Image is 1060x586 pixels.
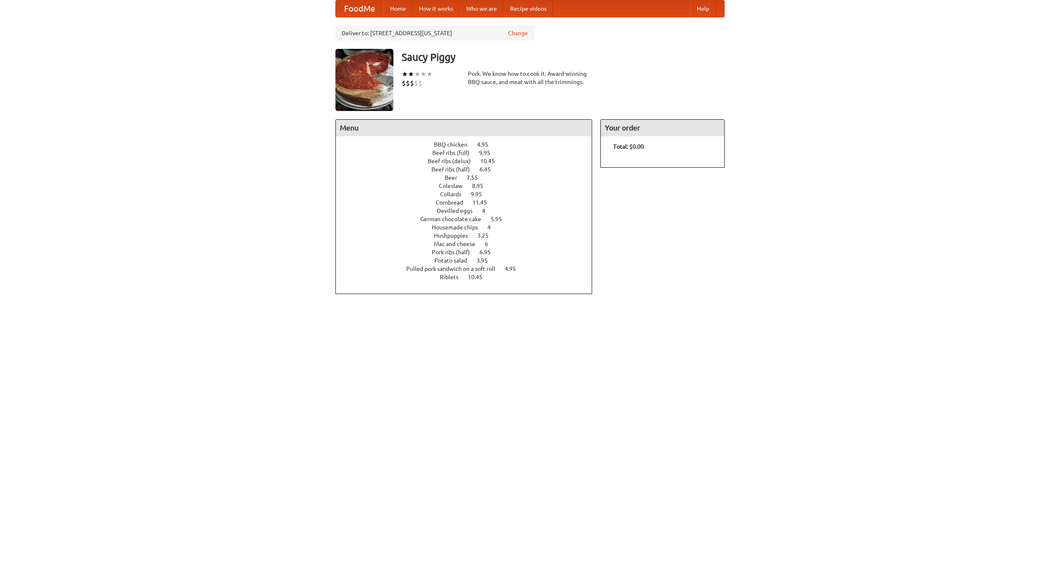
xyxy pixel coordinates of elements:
span: 3.95 [477,257,496,264]
li: $ [414,79,418,88]
span: Cornbread [436,199,471,206]
a: Who we are [460,0,503,17]
li: ★ [426,70,433,79]
a: FoodMe [336,0,383,17]
span: 3.25 [477,232,497,239]
li: $ [402,79,406,88]
a: Change [508,29,528,37]
span: 8.95 [472,183,491,189]
span: 10.45 [480,158,503,164]
a: Pork ribs (half) 6.95 [432,249,506,256]
b: Total: $0.00 [613,143,644,150]
a: Potato salad 3.95 [434,257,503,264]
li: $ [406,79,410,88]
a: Cornbread 11.45 [436,199,502,206]
a: German chocolate cake 5.95 [420,216,517,222]
div: Pork. We know how to cook it. Award-winning BBQ sauce, and meat with all the trimmings. [468,70,592,86]
a: Coleslaw 8.95 [439,183,499,189]
span: Coleslaw [439,183,471,189]
span: 10.45 [468,274,491,280]
span: 9.95 [471,191,490,198]
span: Housemade chips [432,224,486,231]
a: Beef ribs (full) 9.95 [432,150,506,156]
span: 6.45 [479,166,499,173]
a: How it works [412,0,460,17]
span: 4.95 [505,265,524,272]
span: Beer [445,174,465,181]
span: 4 [482,207,494,214]
span: German chocolate cake [420,216,489,222]
span: Collards [440,191,470,198]
div: Deliver to: [STREET_ADDRESS][US_STATE] [335,26,534,41]
a: Riblets 10.45 [440,274,498,280]
a: Hushpuppies 3.25 [434,232,504,239]
span: Mac and cheese [434,241,484,247]
a: Pulled pork sandwich on a soft roll 4.95 [406,265,531,272]
span: 11.45 [472,199,495,206]
a: Home [383,0,412,17]
h4: Your order [601,120,724,136]
span: 7.55 [467,174,486,181]
a: Beef ribs (delux) 10.45 [428,158,510,164]
span: Pork ribs (half) [432,249,478,256]
li: ★ [414,70,420,79]
li: ★ [402,70,408,79]
span: 5.95 [491,216,510,222]
li: ★ [420,70,426,79]
span: 9.95 [479,150,499,156]
span: BBQ chicken [434,141,476,148]
li: ★ [408,70,414,79]
a: BBQ chicken 4.95 [434,141,503,148]
span: Riblets [440,274,467,280]
a: Help [690,0,716,17]
span: 6.95 [479,249,499,256]
span: Beef ribs (delux) [428,158,479,164]
h4: Menu [336,120,592,136]
a: Recipe videos [503,0,553,17]
li: $ [410,79,414,88]
a: Beef ribs (half) 6.45 [431,166,506,173]
img: angular.jpg [335,49,393,111]
span: Beef ribs (full) [432,150,478,156]
h3: Saucy Piggy [402,49,725,65]
a: Mac and cheese 6 [434,241,503,247]
a: Collards 9.95 [440,191,497,198]
span: Hushpuppies [434,232,476,239]
span: Pulled pork sandwich on a soft roll [406,265,503,272]
span: 6 [485,241,496,247]
span: Beef ribs (half) [431,166,478,173]
span: 4 [487,224,499,231]
span: 4.95 [477,141,496,148]
span: Devilled eggs [437,207,481,214]
span: Potato salad [434,257,475,264]
li: $ [418,79,422,88]
a: Beer 7.55 [445,174,493,181]
a: Devilled eggs 4 [437,207,501,214]
a: Housemade chips 4 [432,224,506,231]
